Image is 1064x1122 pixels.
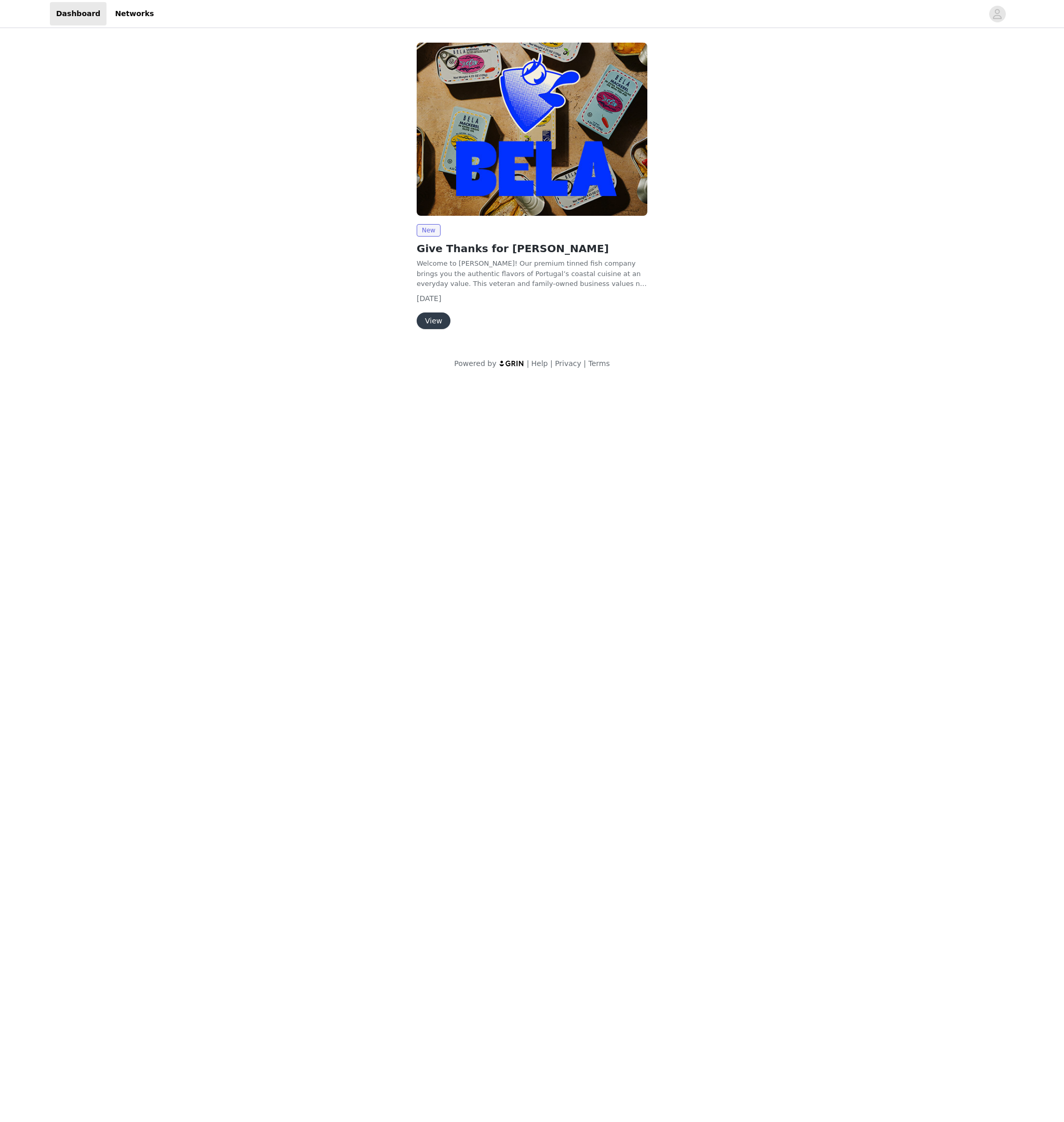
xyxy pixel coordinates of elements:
img: BELA Brand Seafood [417,43,647,216]
a: View [417,317,450,325]
div: avatar [992,6,1002,22]
a: Dashboard [50,2,107,25]
span: [DATE] [417,294,441,303]
a: Terms [588,359,609,368]
a: Privacy [555,359,581,368]
span: | [583,359,586,368]
a: Help [531,359,548,368]
p: Welcome to [PERSON_NAME]! Our premium tinned fish company brings you the authentic flavors of Por... [417,258,647,289]
a: Networks [109,2,160,25]
span: | [550,359,553,368]
h2: Give Thanks for [PERSON_NAME] [417,241,647,256]
span: Powered by [454,359,496,368]
span: New [417,224,441,237]
img: logo [499,360,525,367]
span: | [527,359,529,368]
button: View [417,312,450,329]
